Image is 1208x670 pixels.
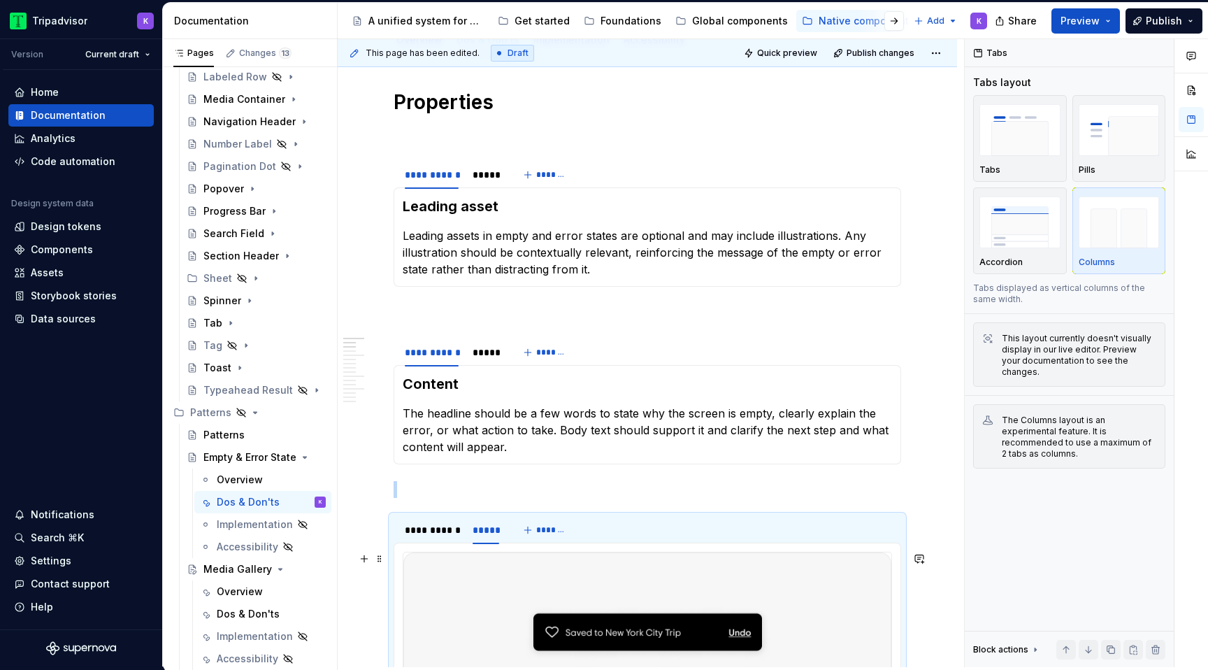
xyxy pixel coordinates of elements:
[32,14,87,28] div: Tripadvisor
[181,200,331,222] a: Progress Bar
[203,338,222,352] div: Tag
[194,536,331,558] a: Accessibility
[181,66,331,88] a: Labeled Row
[181,222,331,245] a: Search Field
[403,197,892,216] h3: Leading asset
[203,450,296,464] div: Empty & Error State
[279,48,292,59] span: 13
[796,10,920,32] a: Native components
[181,88,331,111] a: Media Container
[8,215,154,238] a: Design tokens
[203,92,285,106] div: Media Container
[8,127,154,150] a: Analytics
[670,10,793,32] a: Global components
[181,245,331,267] a: Section Header
[368,14,484,28] div: A unified system for every journey.
[31,85,59,99] div: Home
[8,527,154,549] button: Search ⌘K
[217,473,263,487] div: Overview
[181,558,331,580] a: Media Gallery
[1079,104,1160,155] img: placeholder
[31,243,93,257] div: Components
[217,629,293,643] div: Implementation
[203,227,264,241] div: Search Field
[8,104,154,127] a: Documentation
[181,357,331,379] a: Toast
[46,641,116,655] svg: Supernova Logo
[203,70,267,84] div: Labeled Row
[217,585,263,599] div: Overview
[143,15,148,27] div: K
[194,648,331,670] a: Accessibility
[31,108,106,122] div: Documentation
[203,383,293,397] div: Typeahead Result
[403,374,892,394] h3: Content
[11,198,94,209] div: Design system data
[1079,164,1095,176] p: Pills
[8,285,154,307] a: Storybook stories
[168,401,331,424] div: Patterns
[31,266,64,280] div: Assets
[31,554,71,568] div: Settings
[194,603,331,625] a: Dos & Don'ts
[31,312,96,326] div: Data sources
[8,308,154,330] a: Data sources
[203,271,232,285] div: Sheet
[979,257,1023,268] p: Accordion
[181,155,331,178] a: Pagination Dot
[492,10,575,32] a: Get started
[3,6,159,36] button: TripadvisorK
[346,7,907,35] div: Page tree
[977,15,981,27] div: K
[1002,415,1156,459] div: The Columns layout is an experimental feature. It is recommended to use a maximum of 2 tabs as co...
[203,182,244,196] div: Popover
[181,133,331,155] a: Number Label
[31,600,53,614] div: Help
[203,204,266,218] div: Progress Bar
[194,625,331,648] a: Implementation
[217,540,278,554] div: Accessibility
[31,131,75,145] div: Analytics
[8,262,154,284] a: Assets
[217,607,280,621] div: Dos & Don'ts
[181,446,331,469] a: Empty & Error State
[973,95,1067,182] button: placeholderTabs
[973,644,1028,655] div: Block actions
[203,249,279,263] div: Section Header
[31,577,110,591] div: Contact support
[181,290,331,312] a: Spinner
[181,111,331,133] a: Navigation Header
[973,640,1041,660] div: Block actions
[508,48,528,59] span: Draft
[11,49,43,60] div: Version
[1002,333,1156,378] div: This layout currently doesn't visually display in our live editor. Preview your documentation to ...
[1079,197,1160,248] img: placeholder
[366,48,480,59] span: This page has been edited.
[1072,187,1166,274] button: placeholderColumns
[909,11,962,31] button: Add
[203,316,222,330] div: Tab
[979,164,1000,176] p: Tabs
[988,8,1046,34] button: Share
[927,15,944,27] span: Add
[829,43,921,63] button: Publish changes
[217,495,280,509] div: Dos & Don'ts
[203,137,272,151] div: Number Label
[8,150,154,173] a: Code automation
[181,334,331,357] a: Tag
[31,531,84,545] div: Search ⌘K
[403,374,892,455] section-item: Description
[8,81,154,104] a: Home
[819,14,914,28] div: Native components
[979,104,1060,155] img: placeholder
[8,596,154,618] button: Help
[692,14,788,28] div: Global components
[1008,14,1037,28] span: Share
[601,14,661,28] div: Foundations
[79,45,157,64] button: Current draft
[319,495,322,509] div: K
[1126,8,1202,34] button: Publish
[203,428,245,442] div: Patterns
[174,14,331,28] div: Documentation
